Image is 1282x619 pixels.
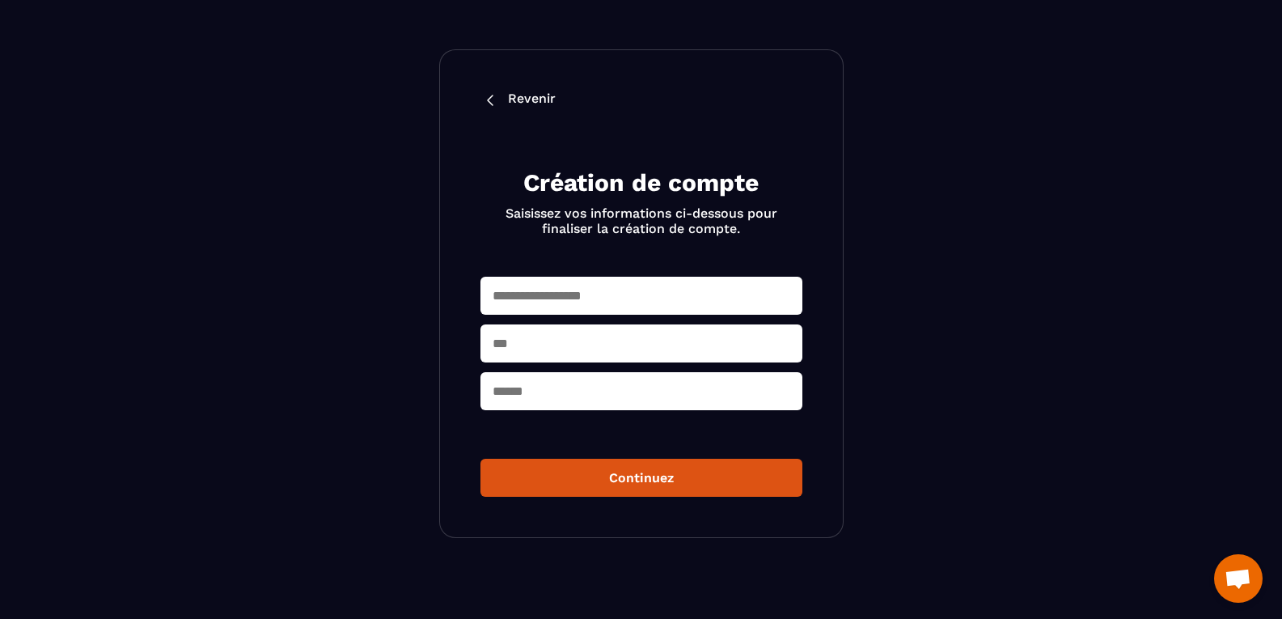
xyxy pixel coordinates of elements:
[480,91,802,110] a: Revenir
[500,206,783,236] p: Saisissez vos informations ci-dessous pour finaliser la création de compte.
[480,459,802,497] button: Continuez
[480,91,500,110] img: back
[1214,554,1263,603] div: Ouvrir le chat
[508,91,556,110] p: Revenir
[500,167,783,199] h2: Création de compte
